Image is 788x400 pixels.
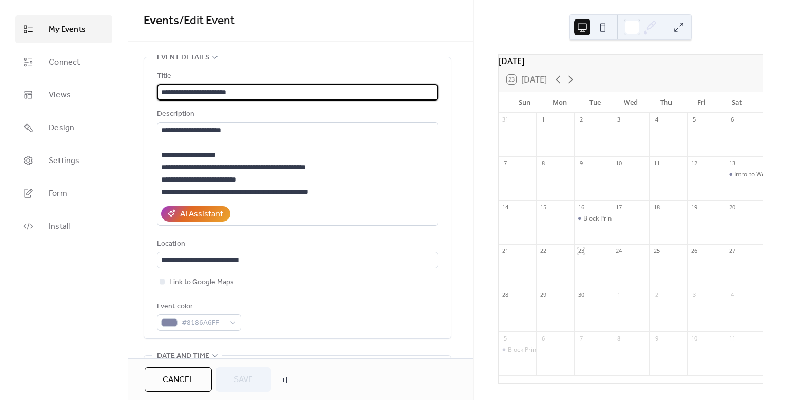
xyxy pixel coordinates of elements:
[728,247,736,255] div: 27
[144,10,179,32] a: Events
[15,114,112,142] a: Design
[157,301,239,313] div: Event color
[613,92,648,113] div: Wed
[508,346,577,354] div: Block Printing Workshop
[157,238,436,250] div: Location
[539,116,547,124] div: 1
[157,108,436,121] div: Description
[719,92,755,113] div: Sat
[15,147,112,174] a: Settings
[728,203,736,211] div: 20
[182,317,225,329] span: #8186A6FF
[49,188,67,200] span: Form
[539,291,547,298] div: 29
[539,159,547,167] div: 8
[583,214,653,223] div: Block Printing Workshop
[539,334,547,342] div: 6
[169,276,234,289] span: Link to Google Maps
[615,116,622,124] div: 3
[653,116,660,124] div: 4
[15,48,112,76] a: Connect
[502,334,509,342] div: 5
[728,159,736,167] div: 13
[615,247,622,255] div: 24
[180,208,223,221] div: AI Assistant
[577,203,585,211] div: 16
[577,159,585,167] div: 9
[49,24,86,36] span: My Events
[684,92,719,113] div: Fri
[653,203,660,211] div: 18
[615,334,622,342] div: 8
[653,334,660,342] div: 9
[728,291,736,298] div: 4
[691,159,698,167] div: 12
[542,92,578,113] div: Mon
[653,291,660,298] div: 2
[15,81,112,109] a: Views
[49,56,80,69] span: Connect
[49,221,70,233] span: Install
[691,203,698,211] div: 19
[157,350,209,363] span: Date and time
[577,116,585,124] div: 2
[145,367,212,392] button: Cancel
[539,203,547,211] div: 15
[15,212,112,240] a: Install
[502,247,509,255] div: 21
[691,116,698,124] div: 5
[502,159,509,167] div: 7
[49,122,74,134] span: Design
[691,334,698,342] div: 10
[502,291,509,298] div: 28
[161,206,230,222] button: AI Assistant
[539,247,547,255] div: 22
[574,214,612,223] div: Block Printing Workshop
[725,170,763,179] div: Intro to Weaving Workshop
[502,116,509,124] div: 31
[615,203,622,211] div: 17
[653,247,660,255] div: 25
[499,55,763,67] div: [DATE]
[179,10,235,32] span: / Edit Event
[499,346,537,354] div: Block Printing Workshop
[15,15,112,43] a: My Events
[578,92,613,113] div: Tue
[577,291,585,298] div: 30
[615,159,622,167] div: 10
[163,374,194,386] span: Cancel
[691,247,698,255] div: 26
[728,116,736,124] div: 6
[577,247,585,255] div: 23
[502,203,509,211] div: 14
[577,334,585,342] div: 7
[49,89,71,102] span: Views
[728,334,736,342] div: 11
[615,291,622,298] div: 1
[157,70,436,83] div: Title
[507,92,542,113] div: Sun
[49,155,80,167] span: Settings
[157,52,209,64] span: Event details
[691,291,698,298] div: 3
[653,159,660,167] div: 11
[15,179,112,207] a: Form
[648,92,684,113] div: Thu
